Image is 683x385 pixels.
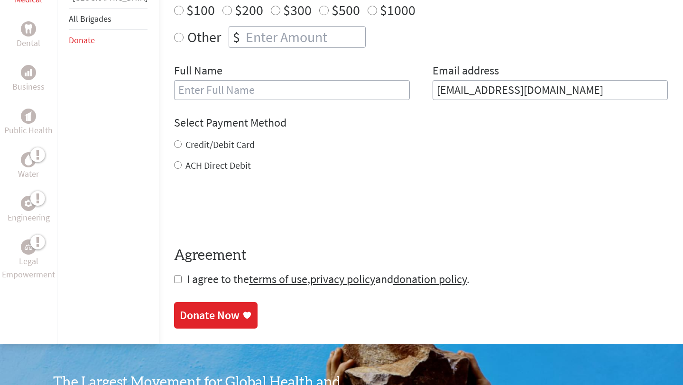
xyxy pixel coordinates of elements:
[21,109,36,124] div: Public Health
[4,109,53,137] a: Public HealthPublic Health
[393,272,467,286] a: donation policy
[187,272,470,286] span: I agree to the , and .
[244,27,365,47] input: Enter Amount
[187,26,221,48] label: Other
[25,25,32,34] img: Dental
[4,124,53,137] p: Public Health
[69,8,148,30] li: All Brigades
[8,196,50,224] a: EngineeringEngineering
[185,159,251,171] label: ACH Direct Debit
[25,69,32,76] img: Business
[380,1,415,19] label: $1000
[25,200,32,207] img: Engineering
[235,1,263,19] label: $200
[332,1,360,19] label: $500
[25,155,32,165] img: Water
[180,308,240,323] div: Donate Now
[69,13,111,24] a: All Brigades
[283,1,312,19] label: $300
[174,247,668,264] h4: Agreement
[12,65,45,93] a: BusinessBusiness
[433,80,668,100] input: Your Email
[174,63,222,80] label: Full Name
[174,302,258,329] a: Donate Now
[21,65,36,80] div: Business
[17,21,40,50] a: DentalDental
[174,80,410,100] input: Enter Full Name
[21,239,36,255] div: Legal Empowerment
[2,255,55,281] p: Legal Empowerment
[69,30,148,51] li: Donate
[185,138,255,150] label: Credit/Debit Card
[18,167,39,181] p: Water
[69,35,95,46] a: Donate
[21,21,36,37] div: Dental
[174,191,318,228] iframe: reCAPTCHA
[8,211,50,224] p: Engineering
[17,37,40,50] p: Dental
[25,244,32,250] img: Legal Empowerment
[186,1,215,19] label: $100
[18,152,39,181] a: WaterWater
[25,111,32,121] img: Public Health
[433,63,499,80] label: Email address
[21,196,36,211] div: Engineering
[310,272,375,286] a: privacy policy
[12,80,45,93] p: Business
[21,152,36,167] div: Water
[249,272,307,286] a: terms of use
[229,27,244,47] div: $
[2,239,55,281] a: Legal EmpowermentLegal Empowerment
[174,115,668,130] h4: Select Payment Method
